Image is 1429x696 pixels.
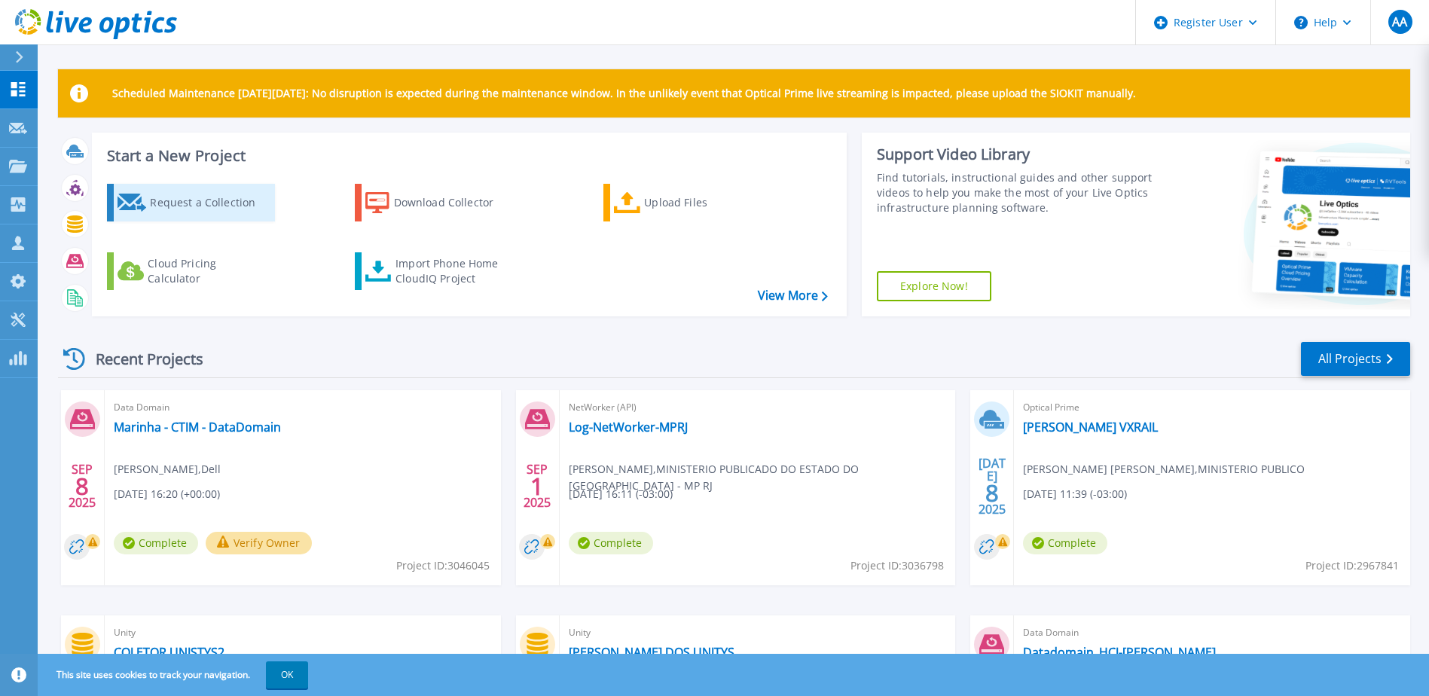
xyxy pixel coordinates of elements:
span: 1 [530,480,544,493]
div: SEP 2025 [68,459,96,514]
a: Explore Now! [877,271,991,301]
span: [DATE] 16:20 (+00:00) [114,486,220,502]
h3: Start a New Project [107,148,827,164]
span: [DATE] 11:39 (-03:00) [1023,486,1127,502]
a: Marinha - CTIM - DataDomain [114,420,281,435]
span: Data Domain [1023,624,1401,641]
span: Optical Prime [1023,399,1401,416]
div: Upload Files [644,188,765,218]
p: Scheduled Maintenance [DATE][DATE]: No disruption is expected during the maintenance window. In t... [112,87,1136,99]
div: Support Video Library [877,145,1156,164]
div: Recent Projects [58,340,224,377]
a: View More [758,288,828,303]
span: [PERSON_NAME] [PERSON_NAME] , MINISTERIO PUBLICO [1023,461,1305,478]
a: Request a Collection [107,184,275,221]
div: Download Collector [394,188,515,218]
div: Find tutorials, instructional guides and other support videos to help you make the most of your L... [877,170,1156,215]
span: [PERSON_NAME] , MINISTERIO PUBLICADO DO ESTADO DO [GEOGRAPHIC_DATA] - MP RJ [569,461,956,494]
a: Download Collector [355,184,523,221]
a: All Projects [1301,342,1410,376]
a: COLETOR UNISTYS2 [114,645,224,660]
span: AA [1392,16,1407,28]
button: OK [266,661,308,688]
span: [PERSON_NAME] , Dell [114,461,221,478]
a: Datadomain_HCI-[PERSON_NAME] [1023,645,1216,660]
div: SEP 2025 [523,459,551,514]
div: Request a Collection [150,188,270,218]
a: Cloud Pricing Calculator [107,252,275,290]
button: Verify Owner [206,532,312,554]
span: This site uses cookies to track your navigation. [41,661,308,688]
a: [PERSON_NAME] VXRAIL [1023,420,1158,435]
span: Unity [569,624,947,641]
span: Complete [1023,532,1107,554]
span: Complete [114,532,198,554]
div: [DATE] 2025 [978,459,1006,514]
span: Unity [114,624,492,641]
div: Cloud Pricing Calculator [148,256,268,286]
a: Upload Files [603,184,771,221]
a: [PERSON_NAME] DOS UNITYS [569,645,734,660]
span: Project ID: 3046045 [396,557,490,574]
span: NetWorker (API) [569,399,947,416]
span: [DATE] 16:11 (-03:00) [569,486,673,502]
span: 8 [985,487,999,499]
span: Project ID: 3036798 [850,557,944,574]
span: Data Domain [114,399,492,416]
a: Log-NetWorker-MPRJ [569,420,688,435]
span: Complete [569,532,653,554]
span: 8 [75,480,89,493]
span: Project ID: 2967841 [1305,557,1399,574]
div: Import Phone Home CloudIQ Project [395,256,513,286]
